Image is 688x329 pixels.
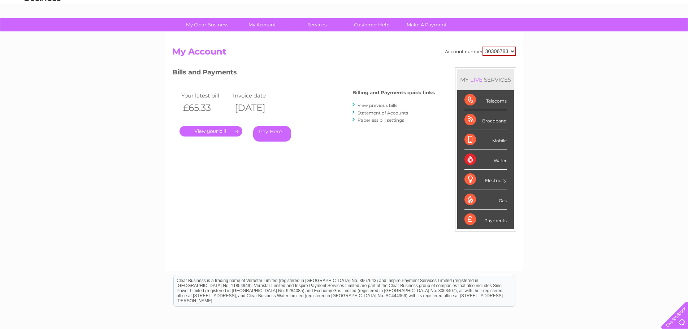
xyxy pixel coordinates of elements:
a: . [179,126,242,137]
div: Clear Business is a trading name of Verastar Limited (registered in [GEOGRAPHIC_DATA] No. 3667643... [174,4,515,35]
td: Your latest bill [179,91,232,100]
a: Services [287,18,347,31]
a: Contact [640,31,658,36]
a: Pay Here [253,126,291,142]
a: Customer Help [342,18,402,31]
h3: Bills and Payments [172,67,435,80]
a: My Clear Business [177,18,237,31]
td: Invoice date [231,91,283,100]
a: Make A Payment [397,18,456,31]
h2: My Account [172,47,516,60]
a: 0333 014 3131 [552,4,602,13]
a: Statement of Accounts [358,110,408,116]
a: Energy [579,31,595,36]
th: [DATE] [231,100,283,115]
div: MY SERVICES [457,69,514,90]
th: £65.33 [179,100,232,115]
div: Mobile [464,130,507,150]
a: Paperless bill settings [358,117,404,123]
a: Log out [664,31,681,36]
a: View previous bills [358,103,397,108]
div: LIVE [469,76,484,83]
a: Blog [625,31,636,36]
div: Gas [464,190,507,210]
div: Electricity [464,170,507,190]
a: Telecoms [599,31,621,36]
a: My Account [232,18,292,31]
div: Payments [464,210,507,229]
div: Broadband [464,110,507,130]
div: Telecoms [464,90,507,110]
h4: Billing and Payments quick links [352,90,435,95]
div: Water [464,150,507,170]
div: Account number [445,47,516,56]
a: Water [561,31,575,36]
img: logo.png [24,19,61,41]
